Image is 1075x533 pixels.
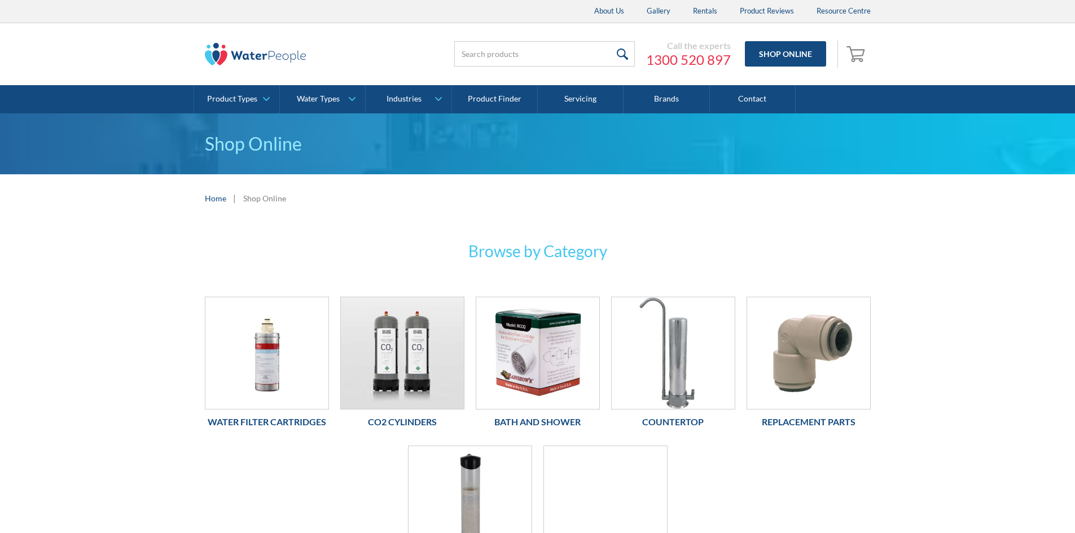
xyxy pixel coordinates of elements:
[454,41,635,67] input: Search products
[243,192,286,204] div: Shop Online
[611,415,735,429] h6: Countertop
[710,85,796,113] a: Contact
[745,41,826,67] a: Shop Online
[646,51,731,68] a: 1300 520 897
[340,297,464,434] a: Co2 CylindersCo2 Cylinders
[205,192,226,204] a: Home
[205,130,871,157] h1: Shop Online
[205,415,329,429] h6: Water Filter Cartridges
[297,94,340,104] div: Water Types
[538,85,624,113] a: Servicing
[387,94,422,104] div: Industries
[340,415,464,429] h6: Co2 Cylinders
[624,85,709,113] a: Brands
[318,239,758,263] h3: Browse by Category
[747,297,871,434] a: Replacement PartsReplacement Parts
[194,85,279,113] a: Product Types
[280,85,365,113] a: Water Types
[452,85,538,113] a: Product Finder
[646,40,731,51] div: Call the experts
[476,415,600,429] h6: Bath and Shower
[366,85,451,113] a: Industries
[612,297,735,409] img: Countertop
[205,297,328,409] img: Water Filter Cartridges
[611,297,735,434] a: CountertopCountertop
[232,191,238,205] div: |
[207,94,257,104] div: Product Types
[476,297,600,434] a: Bath and ShowerBath and Shower
[341,297,464,409] img: Co2 Cylinders
[205,43,306,65] img: The Water People
[476,297,599,409] img: Bath and Shower
[747,415,871,429] h6: Replacement Parts
[205,297,329,434] a: Water Filter CartridgesWater Filter Cartridges
[844,41,871,68] a: Open cart
[747,297,870,409] img: Replacement Parts
[846,45,868,63] img: shopping cart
